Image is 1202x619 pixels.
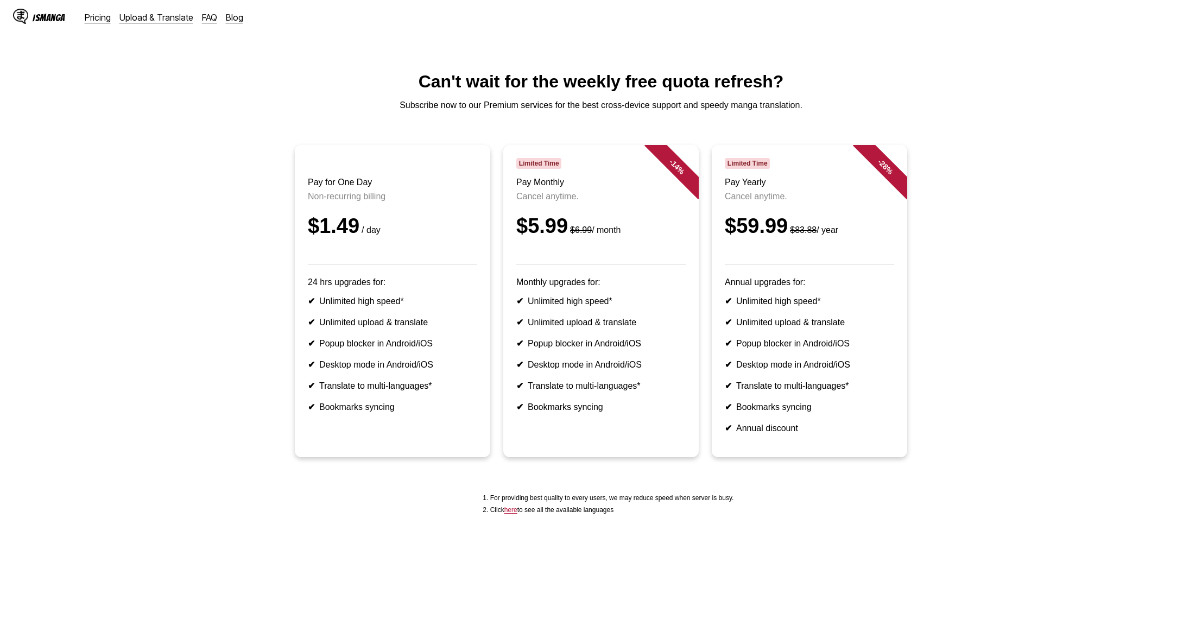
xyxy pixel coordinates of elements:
[570,225,592,235] s: $6.99
[490,494,734,502] li: For providing best quality to every users, we may reduce speed when server is busy.
[725,381,732,390] b: ✔
[13,9,85,26] a: IsManga LogoIsManga
[725,381,894,391] li: Translate to multi-languages*
[725,339,732,348] b: ✔
[516,192,686,201] p: Cancel anytime.
[725,360,732,369] b: ✔
[516,402,523,412] b: ✔
[516,178,686,187] h3: Pay Monthly
[308,402,315,412] b: ✔
[725,318,732,327] b: ✔
[725,214,894,238] div: $59.99
[308,296,477,306] li: Unlimited high speed*
[226,12,243,23] a: Blog
[725,158,770,169] span: Limited Time
[725,317,894,327] li: Unlimited upload & translate
[516,296,686,306] li: Unlimited high speed*
[516,338,686,349] li: Popup blocker in Android/iOS
[725,277,894,287] p: Annual upgrades for:
[308,381,315,390] b: ✔
[725,192,894,201] p: Cancel anytime.
[308,192,477,201] p: Non-recurring billing
[725,296,894,306] li: Unlimited high speed*
[725,178,894,187] h3: Pay Yearly
[516,402,686,412] li: Bookmarks syncing
[725,423,894,433] li: Annual discount
[308,360,315,369] b: ✔
[853,134,918,199] div: - 28 %
[516,359,686,370] li: Desktop mode in Android/iOS
[308,214,477,238] div: $1.49
[725,296,732,306] b: ✔
[790,225,817,235] s: $83.88
[359,225,381,235] small: / day
[13,9,28,24] img: IsManga Logo
[308,402,477,412] li: Bookmarks syncing
[725,402,894,412] li: Bookmarks syncing
[9,100,1193,110] p: Subscribe now to our Premium services for the best cross-device support and speedy manga translat...
[504,506,517,514] a: Available languages
[516,277,686,287] p: Monthly upgrades for:
[308,317,477,327] li: Unlimited upload & translate
[308,359,477,370] li: Desktop mode in Android/iOS
[725,402,732,412] b: ✔
[308,178,477,187] h3: Pay for One Day
[788,225,838,235] small: / year
[308,318,315,327] b: ✔
[308,381,477,391] li: Translate to multi-languages*
[725,424,732,433] b: ✔
[490,506,734,514] li: Click to see all the available languages
[119,12,193,23] a: Upload & Translate
[516,381,523,390] b: ✔
[568,225,621,235] small: / month
[85,12,111,23] a: Pricing
[725,338,894,349] li: Popup blocker in Android/iOS
[516,318,523,327] b: ✔
[9,72,1193,92] h1: Can't wait for the weekly free quota refresh?
[33,12,65,23] div: IsManga
[308,338,477,349] li: Popup blocker in Android/iOS
[516,158,561,169] span: Limited Time
[308,339,315,348] b: ✔
[516,360,523,369] b: ✔
[516,381,686,391] li: Translate to multi-languages*
[516,317,686,327] li: Unlimited upload & translate
[516,214,686,238] div: $5.99
[308,277,477,287] p: 24 hrs upgrades for:
[516,339,523,348] b: ✔
[202,12,217,23] a: FAQ
[644,134,710,199] div: - 14 %
[516,296,523,306] b: ✔
[725,359,894,370] li: Desktop mode in Android/iOS
[308,296,315,306] b: ✔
